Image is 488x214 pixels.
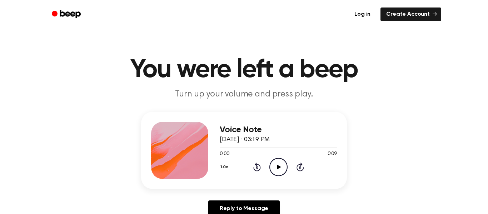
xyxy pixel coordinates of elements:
p: Turn up your volume and press play. [107,89,381,100]
span: [DATE] · 03:19 PM [220,136,270,143]
a: Log in [349,8,376,21]
h3: Voice Note [220,125,337,135]
a: Create Account [380,8,441,21]
button: 1.0x [220,161,231,173]
span: 0:00 [220,150,229,158]
span: 0:09 [328,150,337,158]
h1: You were left a beep [61,57,427,83]
a: Beep [47,8,87,21]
